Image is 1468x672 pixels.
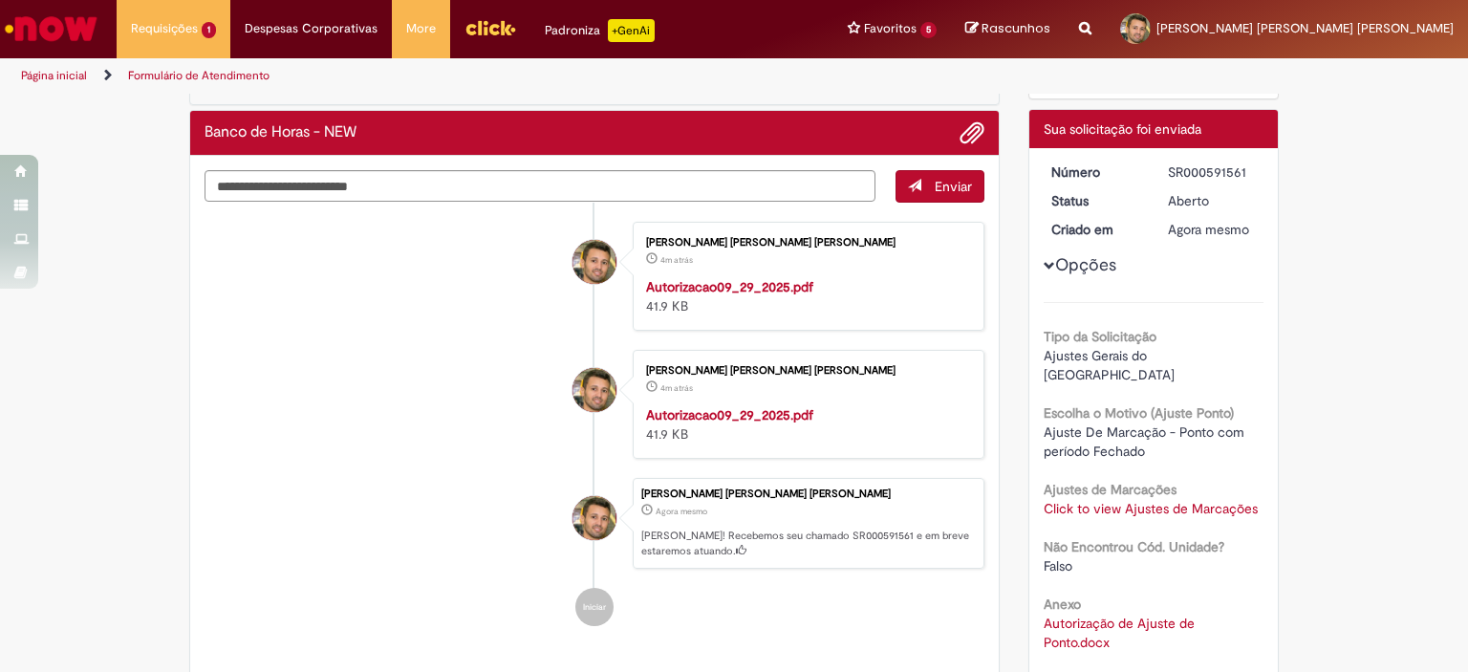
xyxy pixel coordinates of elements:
div: Padroniza [545,19,655,42]
span: Despesas Corporativas [245,19,378,38]
span: 5 [920,22,937,38]
ul: Trilhas de página [14,58,964,94]
div: [PERSON_NAME] [PERSON_NAME] [PERSON_NAME] [646,365,964,377]
div: 41.9 KB [646,405,964,444]
h2: Banco de Horas - NEW Histórico de tíquete [205,124,356,141]
b: Não Encontrou Cód. Unidade? [1044,538,1224,555]
time: 29/09/2025 12:14:59 [660,254,693,266]
textarea: Digite sua mensagem aqui... [205,170,875,203]
p: +GenAi [608,19,655,42]
time: 29/09/2025 12:18:35 [1168,221,1249,238]
dt: Criado em [1037,220,1155,239]
b: Escolha o Motivo (Ajuste Ponto) [1044,404,1234,422]
span: 4m atrás [660,254,693,266]
span: Favoritos [864,19,917,38]
div: Carlos Otavio Campos Castanheira [572,240,616,284]
a: Formulário de Atendimento [128,68,270,83]
b: Tipo da Solicitação [1044,328,1156,345]
span: Rascunhos [982,19,1050,37]
span: Ajustes Gerais do [GEOGRAPHIC_DATA] [1044,347,1175,383]
div: 29/09/2025 12:18:35 [1168,220,1257,239]
span: More [406,19,436,38]
a: Rascunhos [965,20,1050,38]
div: Carlos Otavio Campos Castanheira [572,496,616,540]
dt: Número [1037,163,1155,182]
div: SR000591561 [1168,163,1257,182]
span: Agora mesmo [656,506,707,517]
a: Página inicial [21,68,87,83]
span: Sua solicitação foi enviada [1044,120,1201,138]
div: 41.9 KB [646,277,964,315]
img: ServiceNow [2,10,100,48]
span: 4m atrás [660,382,693,394]
a: Autorizacao09_29_2025.pdf [646,278,813,295]
li: Carlos Otavio Campos Castanheira [205,478,984,570]
span: Requisições [131,19,198,38]
div: Aberto [1168,191,1257,210]
span: Agora mesmo [1168,221,1249,238]
b: Ajustes de Marcações [1044,481,1177,498]
a: Click to view Ajustes de Marcações [1044,500,1258,517]
dt: Status [1037,191,1155,210]
button: Enviar [896,170,984,203]
span: Ajuste De Marcação - Ponto com período Fechado [1044,423,1248,460]
span: Enviar [935,178,972,195]
b: Anexo [1044,596,1081,613]
p: [PERSON_NAME]! Recebemos seu chamado SR000591561 e em breve estaremos atuando. [641,529,974,558]
a: Download de Autorização de Ajuste de Ponto.docx [1044,615,1198,651]
span: 1 [202,22,216,38]
ul: Histórico de tíquete [205,203,984,646]
span: Falso [1044,557,1072,574]
time: 29/09/2025 12:18:35 [656,506,707,517]
div: Carlos Otavio Campos Castanheira [572,368,616,412]
div: [PERSON_NAME] [PERSON_NAME] [PERSON_NAME] [646,237,964,249]
a: Autorizacao09_29_2025.pdf [646,406,813,423]
span: [PERSON_NAME] [PERSON_NAME] [PERSON_NAME] [1156,20,1454,36]
div: [PERSON_NAME] [PERSON_NAME] [PERSON_NAME] [641,488,974,500]
time: 29/09/2025 12:14:53 [660,382,693,394]
img: click_logo_yellow_360x200.png [464,13,516,42]
button: Adicionar anexos [960,120,984,145]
